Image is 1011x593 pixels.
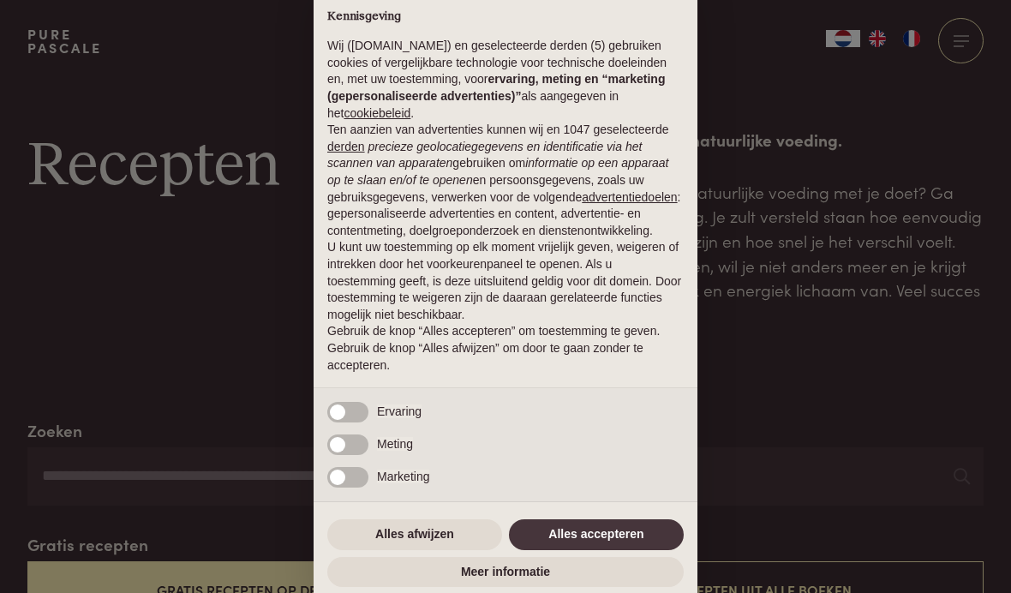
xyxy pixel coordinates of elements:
[327,156,669,187] em: informatie op een apparaat op te slaan en/of te openen
[327,9,684,25] h2: Kennisgeving
[327,38,684,122] p: Wij ([DOMAIN_NAME]) en geselecteerde derden (5) gebruiken cookies of vergelijkbare technologie vo...
[327,519,502,550] button: Alles afwijzen
[327,323,684,374] p: Gebruik de knop “Alles accepteren” om toestemming te geven. Gebruik de knop “Alles afwijzen” om d...
[327,557,684,588] button: Meer informatie
[344,106,410,120] a: cookiebeleid
[377,404,422,418] span: Ervaring
[327,239,684,323] p: U kunt uw toestemming op elk moment vrijelijk geven, weigeren of intrekken door het voorkeurenpan...
[582,189,677,207] button: advertentiedoelen
[327,72,665,103] strong: ervaring, meting en “marketing (gepersonaliseerde advertenties)”
[327,140,642,171] em: precieze geolocatiegegevens en identificatie via het scannen van apparaten
[327,122,684,239] p: Ten aanzien van advertenties kunnen wij en 1047 geselecteerde gebruiken om en persoonsgegevens, z...
[377,437,413,451] span: Meting
[327,139,365,156] button: derden
[377,470,429,483] span: Marketing
[509,519,684,550] button: Alles accepteren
